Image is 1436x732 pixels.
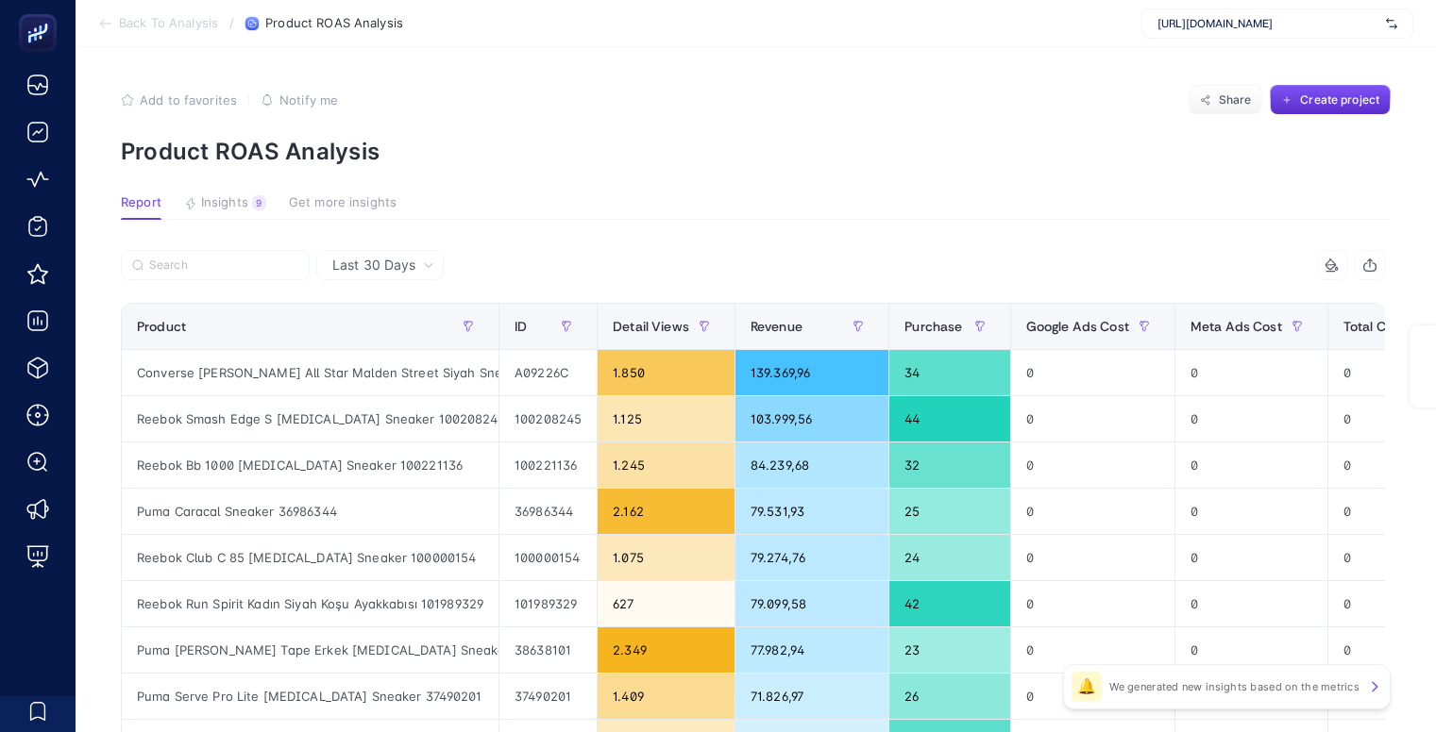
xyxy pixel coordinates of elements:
[735,535,888,580] div: 79.274,76
[499,396,597,441] div: 100208245
[735,581,888,626] div: 79.099,58
[1175,581,1327,626] div: 0
[889,674,1009,719] div: 26
[122,627,498,673] div: Puma [PERSON_NAME] Tape Erkek [MEDICAL_DATA] Sneaker 38638101
[137,319,186,334] span: Product
[332,256,415,274] span: Last 30 Days
[598,396,735,441] div: 1.125
[279,92,338,108] span: Notify me
[122,535,498,580] div: Reebok Club C 85 [MEDICAL_DATA] Sneaker 100000154
[1011,489,1174,534] div: 0
[1270,85,1391,115] button: Create project
[122,350,498,395] div: Converse [PERSON_NAME] All Star Malden Street Siyah Sneaker A09226C
[735,442,888,488] div: 84.239,68
[1011,581,1174,626] div: 0
[121,138,1391,165] p: Product ROAS Analysis
[499,350,597,395] div: A09226C
[1011,396,1174,441] div: 0
[122,674,498,719] div: Puma Serve Pro Lite [MEDICAL_DATA] Sneaker 37490201
[598,674,735,719] div: 1.409
[889,396,1009,441] div: 44
[1109,679,1360,694] p: We generated new insights based on the metrics
[751,319,802,334] span: Revenue
[1175,627,1327,673] div: 0
[1011,350,1174,395] div: 0
[1300,92,1379,108] span: Create project
[499,581,597,626] div: 101989329
[515,319,527,334] span: ID
[1219,92,1252,108] span: Share
[201,195,248,210] span: Insights
[1175,396,1327,441] div: 0
[735,396,888,441] div: 103.999,56
[1175,442,1327,488] div: 0
[149,258,298,273] input: Search
[613,319,689,334] span: Detail Views
[735,350,888,395] div: 139.369,96
[1157,16,1378,31] span: [URL][DOMAIN_NAME]
[1011,627,1174,673] div: 0
[735,674,888,719] div: 71.826,97
[499,489,597,534] div: 36986344
[252,195,266,210] div: 9
[121,92,237,108] button: Add to favorites
[1011,535,1174,580] div: 0
[1175,350,1327,395] div: 0
[499,674,597,719] div: 37490201
[229,15,234,30] span: /
[889,627,1009,673] div: 23
[598,535,735,580] div: 1.075
[889,350,1009,395] div: 34
[289,195,397,210] span: Get more insights
[1386,14,1397,33] img: svg%3e
[499,535,597,580] div: 100000154
[735,627,888,673] div: 77.982,94
[598,627,735,673] div: 2.349
[122,442,498,488] div: Reebok Bb 1000 [MEDICAL_DATA] Sneaker 100221136
[1011,442,1174,488] div: 0
[122,489,498,534] div: Puma Caracal Sneaker 36986344
[121,195,161,210] span: Report
[1191,319,1282,334] span: Meta Ads Cost
[1189,85,1262,115] button: Share
[889,535,1009,580] div: 24
[1072,672,1102,702] div: 🔔
[1011,674,1174,719] div: 0
[735,489,888,534] div: 79.531,93
[889,489,1009,534] div: 25
[119,16,218,31] span: Back To Analysis
[598,489,735,534] div: 2.162
[122,396,498,441] div: Reebok Smash Edge S [MEDICAL_DATA] Sneaker 100208245
[122,581,498,626] div: Reebok Run Spirit Kadın Siyah Koşu Ayakkabısı 101989329
[1026,319,1129,334] span: Google Ads Cost
[889,442,1009,488] div: 32
[598,581,735,626] div: 627
[598,442,735,488] div: 1.245
[261,92,338,108] button: Notify me
[889,581,1009,626] div: 42
[499,442,597,488] div: 100221136
[1175,535,1327,580] div: 0
[1175,489,1327,534] div: 0
[140,92,237,108] span: Add to favorites
[904,319,962,334] span: Purchase
[598,350,735,395] div: 1.850
[499,627,597,673] div: 38638101
[265,16,403,31] span: Product ROAS Analysis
